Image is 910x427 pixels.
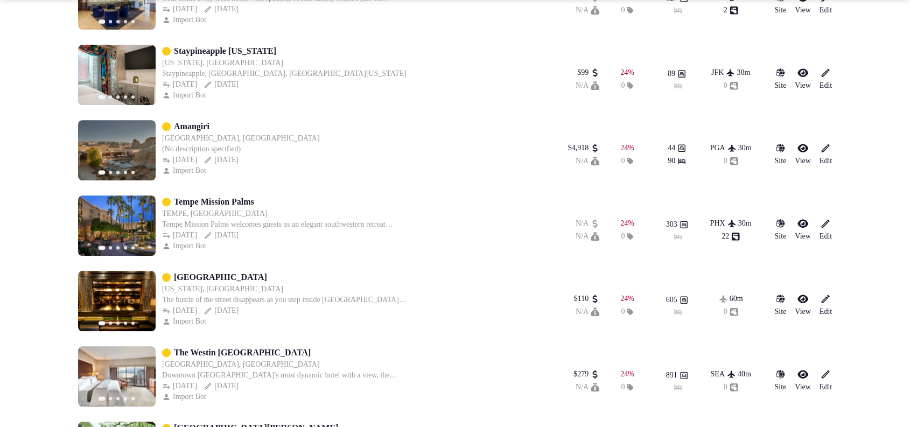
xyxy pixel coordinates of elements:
[162,316,208,327] button: Import Bot
[795,67,810,91] a: View
[162,79,197,90] button: [DATE]
[795,293,810,317] a: View
[99,19,106,24] button: Go to slide 1
[621,306,625,317] span: 0
[174,195,254,208] a: Tempe Mission Palms
[99,170,106,174] button: Go to slide 1
[576,382,599,393] button: N/A
[78,346,156,407] img: Featured image for The Westin Seattle
[162,155,197,165] div: [DATE]
[621,382,625,393] span: 0
[162,391,208,402] div: Import Bot
[774,293,786,317] a: Site
[131,95,135,99] button: Go to slide 5
[109,321,112,325] button: Go to slide 2
[162,359,320,370] button: [GEOGRAPHIC_DATA], [GEOGRAPHIC_DATA]
[738,143,752,153] button: 30m
[668,156,675,166] span: 90
[576,156,599,166] button: N/A
[724,382,738,393] button: 0
[162,381,197,391] button: [DATE]
[162,133,320,144] div: [GEOGRAPHIC_DATA], [GEOGRAPHIC_DATA]
[78,120,156,180] img: Featured image for Amangiri
[204,79,239,90] button: [DATE]
[174,45,276,58] a: Staypineapple [US_STATE]
[795,218,810,242] a: View
[620,67,634,78] div: 24 %
[162,165,208,176] div: Import Bot
[174,271,267,284] a: [GEOGRAPHIC_DATA]
[774,218,786,242] a: Site
[576,218,599,229] button: N/A
[576,306,599,317] div: N/A
[710,143,736,153] div: PGA
[820,143,832,166] a: Edit
[620,218,634,229] div: 24 %
[162,219,407,230] div: Tempe Mission Palms welcomes guests as an elegant southwestern retreat nestled in downtown [GEOGR...
[666,295,688,305] button: 605
[162,58,283,68] button: [US_STATE], [GEOGRAPHIC_DATA]
[710,369,735,380] button: SEA
[99,321,106,325] button: Go to slide 1
[724,156,738,166] div: 0
[722,231,740,242] button: 22
[162,15,208,25] button: Import Bot
[116,321,120,325] button: Go to slide 3
[620,369,634,380] button: 24%
[162,90,208,101] button: Import Bot
[620,369,634,380] div: 24 %
[162,230,197,241] div: [DATE]
[162,241,208,251] button: Import Bot
[116,397,120,400] button: Go to slide 3
[124,171,127,174] button: Go to slide 4
[711,67,734,78] button: JFK
[162,295,407,305] div: The bustle of the street disappears as you step inside [GEOGRAPHIC_DATA]. Our [GEOGRAPHIC_DATA], ...
[668,143,686,153] button: 44
[568,143,600,153] div: $4,918
[124,20,127,23] button: Go to slide 4
[162,208,268,219] button: TEMPE, [GEOGRAPHIC_DATA]
[174,120,209,133] a: Amangiri
[99,396,106,401] button: Go to slide 1
[574,293,599,304] div: $110
[738,218,752,229] div: 30 m
[724,80,738,91] button: 0
[774,67,786,91] a: Site
[737,67,750,78] button: 30m
[738,218,752,229] button: 30m
[620,143,634,153] button: 24%
[78,195,156,256] img: Featured image for Tempe Mission Palms
[174,346,311,359] a: The Westin [GEOGRAPHIC_DATA]
[795,369,810,393] a: View
[738,143,752,153] div: 30 m
[576,80,599,91] button: N/A
[162,284,283,295] div: [US_STATE], [GEOGRAPHIC_DATA]
[820,218,832,242] a: Edit
[204,305,239,316] button: [DATE]
[116,20,120,23] button: Go to slide 3
[162,305,197,316] button: [DATE]
[131,397,135,400] button: Go to slide 5
[774,143,786,166] button: Site
[620,67,634,78] button: 24%
[124,321,127,325] button: Go to slide 4
[99,95,106,99] button: Go to slide 1
[124,95,127,99] button: Go to slide 4
[99,246,106,250] button: Go to slide 1
[774,369,786,393] a: Site
[576,231,599,242] div: N/A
